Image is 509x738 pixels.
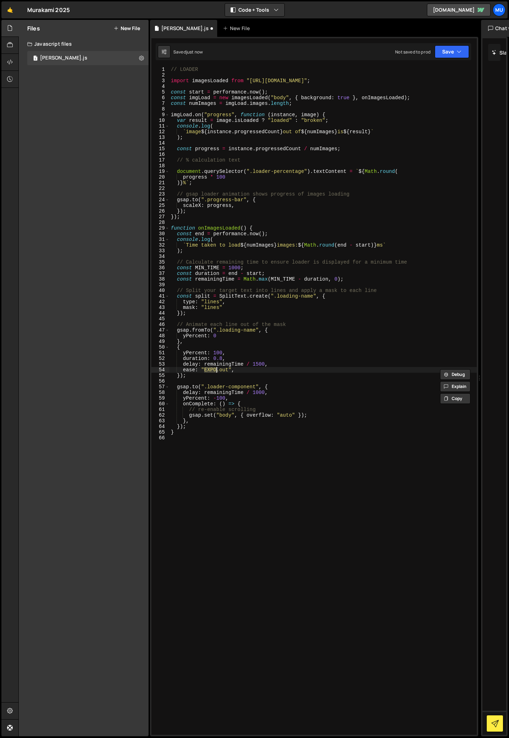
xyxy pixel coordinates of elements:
div: 58 [151,390,169,395]
div: 14 [151,140,169,146]
span: 1 [33,56,37,62]
div: [PERSON_NAME].js [40,55,87,61]
h2: Files [27,24,40,32]
div: [PERSON_NAME].js [161,25,209,32]
div: 35 [151,259,169,265]
button: Debug [440,369,470,380]
div: 46 [151,322,169,327]
div: 8 [151,106,169,112]
div: 52 [151,356,169,361]
div: 64 [151,424,169,429]
div: 28 [151,220,169,225]
div: 33 [151,248,169,254]
button: Save [435,45,469,58]
div: New File [223,25,253,32]
div: 55 [151,373,169,378]
div: 5 [151,89,169,95]
div: 54 [151,367,169,373]
div: 10 [151,118,169,123]
div: 37 [151,271,169,276]
div: just now [186,49,203,55]
div: 61 [151,407,169,412]
button: Explain [440,381,470,392]
div: 57 [151,384,169,390]
a: Mu [493,4,505,16]
div: 26 [151,208,169,214]
div: 19 [151,169,169,174]
a: [DOMAIN_NAME] [427,4,491,16]
div: 20 [151,174,169,180]
div: 9 [151,112,169,118]
div: 16 [151,152,169,157]
div: 34 [151,254,169,259]
div: 45 [151,316,169,322]
div: 27 [151,214,169,220]
div: 43 [151,305,169,310]
div: 50 [151,344,169,350]
div: 12 [151,129,169,135]
div: 38 [151,276,169,282]
div: 47 [151,327,169,333]
div: 62 [151,412,169,418]
div: 7 [151,101,169,106]
div: 17268/47819.js [27,51,149,65]
div: Murakami 2025 [27,6,70,14]
div: 42 [151,299,169,305]
div: 44 [151,310,169,316]
div: 17 [151,157,169,163]
div: 6 [151,95,169,101]
div: 21 [151,180,169,186]
div: 65 [151,429,169,435]
div: 66 [151,435,169,441]
div: 30 [151,231,169,237]
div: 63 [151,418,169,424]
div: 23 [151,191,169,197]
div: Saved [173,49,203,55]
div: 24 [151,197,169,203]
div: 48 [151,333,169,339]
div: 32 [151,242,169,248]
div: 2 [151,72,169,78]
div: 60 [151,401,169,407]
div: Javascript files [19,37,149,51]
button: Copy [440,393,470,404]
div: 39 [151,282,169,288]
div: 51 [151,350,169,356]
div: 56 [151,378,169,384]
button: New File [114,26,140,31]
div: 31 [151,237,169,242]
div: 49 [151,339,169,344]
div: 3 [151,78,169,84]
div: 59 [151,395,169,401]
button: Code + Tools [225,4,284,16]
div: 41 [151,293,169,299]
div: 22 [151,186,169,191]
div: Not saved to prod [395,49,430,55]
a: 🤙 [1,1,19,18]
div: 1 [151,67,169,72]
div: 29 [151,225,169,231]
div: 18 [151,163,169,169]
div: 25 [151,203,169,208]
div: 40 [151,288,169,293]
div: 4 [151,84,169,89]
div: 13 [151,135,169,140]
div: 53 [151,361,169,367]
div: 36 [151,265,169,271]
div: 11 [151,123,169,129]
div: 15 [151,146,169,152]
